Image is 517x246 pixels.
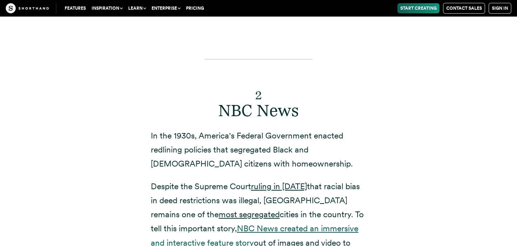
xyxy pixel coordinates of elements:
a: Contact Sales [443,3,485,14]
a: Pricing [183,3,207,13]
a: ruling in [DATE] [251,181,307,191]
a: most segregated [219,209,280,219]
h2: NBC News [151,81,366,120]
a: Features [62,3,89,13]
a: Start Creating [397,3,439,13]
button: Inspiration [89,3,125,13]
img: The Craft [6,3,49,13]
sub: 2 [255,88,262,102]
button: Enterprise [149,3,183,13]
a: Sign in [489,3,511,14]
p: In the 1930s, America's Federal Government enacted redlining policies that segregated Black and [... [151,129,366,171]
button: Learn [125,3,149,13]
